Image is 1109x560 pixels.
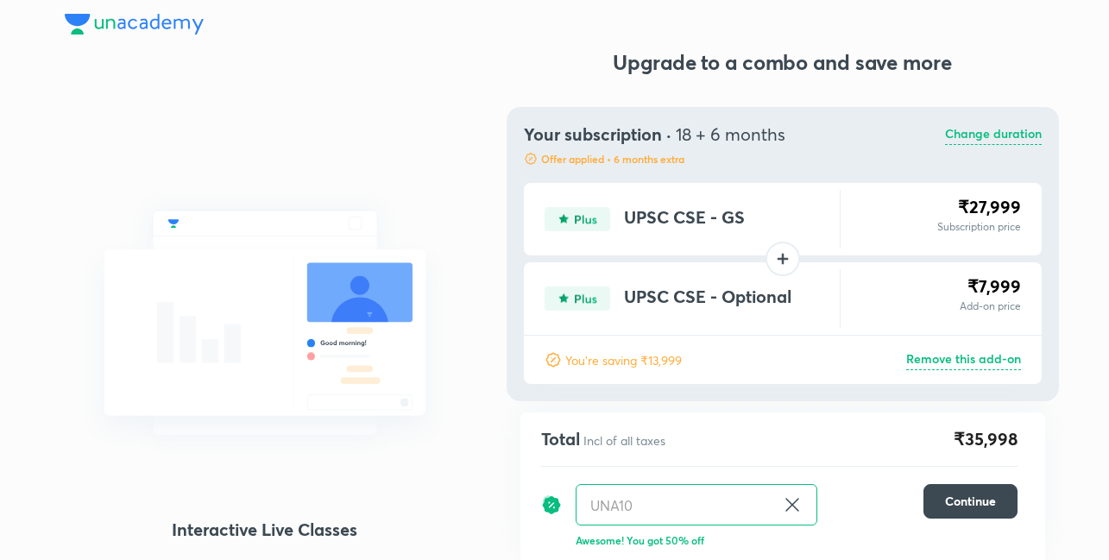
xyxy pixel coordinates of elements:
[524,152,538,166] img: discount
[624,286,791,311] h4: UPSC CSE - Optional
[565,351,682,369] p: You're saving ₹13,999
[624,207,745,231] h4: UPSC CSE - GS
[954,426,1018,452] span: ₹35,998
[541,484,562,525] img: discount
[583,432,665,450] p: Incl of all taxes
[960,299,1021,314] p: Add-on price
[541,152,684,166] p: Offer applied • 6 months extra
[937,219,1021,235] p: Subscription price
[958,195,1021,218] span: ₹27,999
[524,124,785,145] h4: Your subscription ·
[906,349,1021,370] p: Remove this add-on
[967,274,1021,298] span: ₹7,999
[577,485,775,525] input: Have a referral code?
[541,427,581,451] h4: Total
[945,124,1042,145] p: Change duration
[945,493,996,510] span: Continue
[676,123,785,146] span: 18 + 6 months
[65,14,204,35] img: Company Logo
[576,532,1018,548] p: Awesome! You got 50% off
[923,484,1018,519] button: Continue
[520,48,1045,76] h3: Upgrade to a combo and save more
[545,351,562,368] img: discount
[65,517,465,543] h4: Interactive Live Classes
[545,207,610,231] img: type
[545,286,610,311] img: type
[65,173,465,473] img: chat_with_educator_6cb3c64761.svg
